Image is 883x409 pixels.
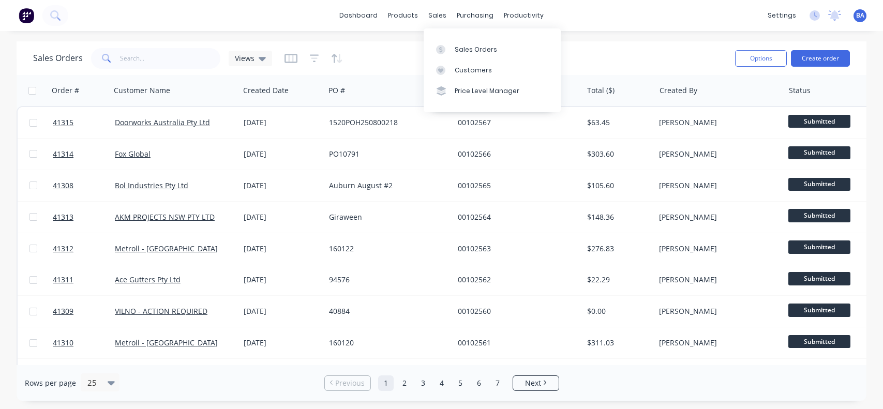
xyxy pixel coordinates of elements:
[53,170,115,201] a: 41308
[587,85,615,96] div: Total ($)
[788,115,850,128] span: Submitted
[320,375,563,391] ul: Pagination
[659,275,774,285] div: [PERSON_NAME]
[244,275,321,285] div: [DATE]
[458,117,573,128] div: 00102567
[53,212,73,222] span: 41313
[114,85,170,96] div: Customer Name
[115,212,215,222] a: AKM PROJECTS NSW PTY LTD
[525,378,541,388] span: Next
[33,53,83,63] h1: Sales Orders
[115,275,181,284] a: Ace Gutters Pty Ltd
[660,85,697,96] div: Created By
[53,180,73,191] span: 41308
[53,359,115,390] a: 41307
[244,149,321,159] div: [DATE]
[762,8,801,23] div: settings
[455,86,519,96] div: Price Level Manager
[53,233,115,264] a: 41312
[458,338,573,348] div: 00102561
[458,212,573,222] div: 00102564
[53,107,115,138] a: 41315
[53,338,73,348] span: 41310
[115,180,188,190] a: Bol Industries Pty Ltd
[244,306,321,316] div: [DATE]
[587,275,648,285] div: $22.29
[424,39,561,59] a: Sales Orders
[513,378,559,388] a: Next page
[659,180,774,191] div: [PERSON_NAME]
[659,149,774,159] div: [PERSON_NAME]
[423,8,452,23] div: sales
[788,335,850,348] span: Submitted
[415,375,431,391] a: Page 3
[53,296,115,327] a: 41309
[434,375,450,391] a: Page 4
[53,139,115,170] a: 41314
[244,212,321,222] div: [DATE]
[115,244,218,253] a: Metroll - [GEOGRAPHIC_DATA]
[329,212,444,222] div: Giraween
[458,275,573,285] div: 00102562
[659,306,774,316] div: [PERSON_NAME]
[25,378,76,388] span: Rows per page
[856,11,864,20] span: BA
[788,146,850,159] span: Submitted
[53,117,73,128] span: 41315
[788,178,850,191] span: Submitted
[659,117,774,128] div: [PERSON_NAME]
[397,375,412,391] a: Page 2
[244,180,321,191] div: [DATE]
[471,375,487,391] a: Page 6
[789,85,811,96] div: Status
[52,85,79,96] div: Order #
[788,240,850,253] span: Submitted
[53,306,73,316] span: 41309
[19,8,34,23] img: Factory
[329,180,444,191] div: Auburn August #2
[325,378,370,388] a: Previous page
[335,378,365,388] span: Previous
[329,149,444,159] div: PO10791
[458,180,573,191] div: 00102565
[735,50,787,67] button: Options
[120,48,221,69] input: Search...
[329,117,444,128] div: 1520POH250800218
[587,149,648,159] div: $303.60
[115,149,151,159] a: Fox Global
[378,375,394,391] a: Page 1 is your current page
[53,264,115,295] a: 41311
[788,209,850,222] span: Submitted
[244,338,321,348] div: [DATE]
[458,244,573,254] div: 00102563
[587,338,648,348] div: $311.03
[244,244,321,254] div: [DATE]
[244,117,321,128] div: [DATE]
[329,275,444,285] div: 94576
[788,272,850,285] span: Submitted
[53,275,73,285] span: 41311
[659,244,774,254] div: [PERSON_NAME]
[499,8,549,23] div: productivity
[659,212,774,222] div: [PERSON_NAME]
[455,45,497,54] div: Sales Orders
[115,306,207,316] a: VILNO - ACTION REQUIRED
[587,117,648,128] div: $63.45
[453,375,468,391] a: Page 5
[329,338,444,348] div: 160120
[455,66,492,75] div: Customers
[587,180,648,191] div: $105.60
[334,8,383,23] a: dashboard
[587,306,648,316] div: $0.00
[791,50,850,67] button: Create order
[659,338,774,348] div: [PERSON_NAME]
[328,85,345,96] div: PO #
[115,338,218,347] a: Metroll - [GEOGRAPHIC_DATA]
[424,60,561,81] a: Customers
[383,8,423,23] div: products
[458,149,573,159] div: 00102566
[115,117,210,127] a: Doorworks Australia Pty Ltd
[424,81,561,101] a: Price Level Manager
[587,244,648,254] div: $276.83
[53,327,115,358] a: 41310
